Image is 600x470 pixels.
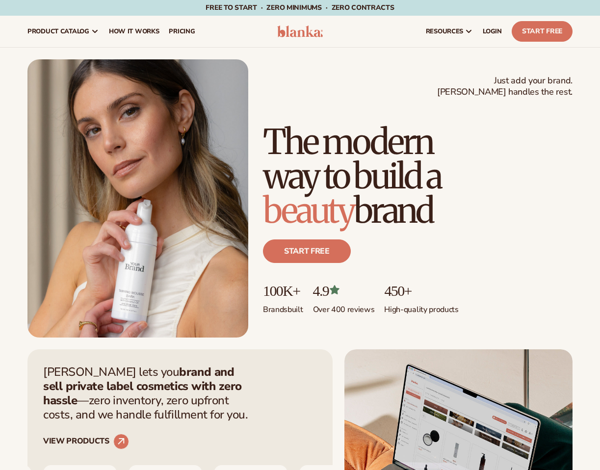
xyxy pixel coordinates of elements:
p: 450+ [384,283,458,299]
span: product catalog [27,27,89,35]
img: logo [277,26,323,37]
a: Start free [263,239,351,263]
span: Free to start · ZERO minimums · ZERO contracts [206,3,394,12]
span: pricing [169,27,195,35]
a: VIEW PRODUCTS [43,434,129,449]
a: LOGIN [478,16,507,47]
img: Female holding tanning mousse. [27,59,248,338]
p: [PERSON_NAME] lets you —zero inventory, zero upfront costs, and we handle fulfillment for you. [43,365,254,421]
a: Start Free [512,21,573,42]
span: beauty [263,189,354,232]
p: 100K+ [263,283,303,299]
a: resources [421,16,478,47]
a: product catalog [23,16,104,47]
p: Brands built [263,299,303,315]
p: 4.9 [313,283,375,299]
a: How It Works [104,16,164,47]
h1: The modern way to build a brand [263,125,573,228]
span: LOGIN [483,27,502,35]
p: High-quality products [384,299,458,315]
span: resources [426,27,463,35]
p: Over 400 reviews [313,299,375,315]
strong: brand and sell private label cosmetics with zero hassle [43,364,242,408]
span: How It Works [109,27,159,35]
span: Just add your brand. [PERSON_NAME] handles the rest. [437,75,573,98]
a: pricing [164,16,200,47]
